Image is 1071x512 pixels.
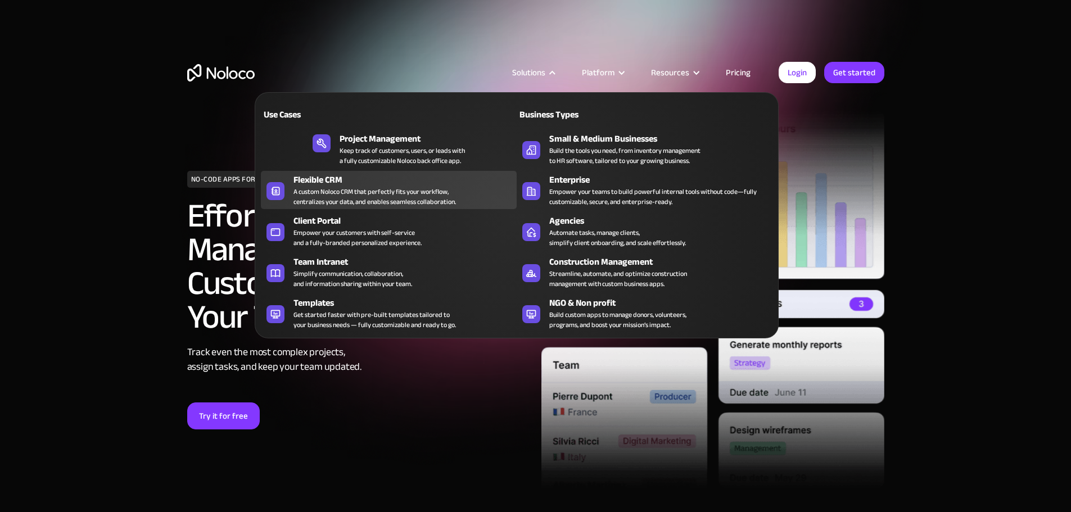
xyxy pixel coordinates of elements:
[549,146,701,166] div: Build the tools you need, from inventory management to HR software, tailored to your growing busi...
[293,214,522,228] div: Client Portal
[187,402,260,429] a: Try it for free
[307,130,471,168] a: Project ManagementKeep track of customers, users, or leads witha fully customizable Noloco back o...
[549,173,778,187] div: Enterprise
[549,214,778,228] div: Agencies
[261,171,517,209] a: Flexible CRMA custom Noloco CRM that perfectly fits your workflow,centralizes your data, and enab...
[187,64,255,81] a: home
[261,108,384,121] div: Use Cases
[549,187,767,207] div: Empower your teams to build powerful internal tools without code—fully customizable, secure, and ...
[340,146,465,166] div: Keep track of customers, users, or leads with a fully customizable Noloco back office app.
[712,65,765,80] a: Pricing
[549,255,778,269] div: Construction Management
[517,212,772,250] a: AgenciesAutomate tasks, manage clients,simplify client onboarding, and scale effortlessly.
[187,199,530,334] h2: Effortless Project Management Apps, Custom-Built for Your Team’s Success
[261,101,517,127] a: Use Cases
[293,269,412,289] div: Simplify communication, collaboration, and information sharing within your team.
[517,108,640,121] div: Business Types
[549,132,778,146] div: Small & Medium Businesses
[517,101,772,127] a: Business Types
[293,296,522,310] div: Templates
[261,253,517,291] a: Team IntranetSimplify communication, collaboration,and information sharing within your team.
[568,65,637,80] div: Platform
[549,269,687,289] div: Streamline, automate, and optimize construction management with custom business apps.
[517,130,772,168] a: Small & Medium BusinessesBuild the tools you need, from inventory managementto HR software, tailo...
[261,212,517,250] a: Client PortalEmpower your customers with self-serviceand a fully-branded personalized experience.
[293,187,456,207] div: A custom Noloco CRM that perfectly fits your workflow, centralizes your data, and enables seamles...
[549,296,778,310] div: NGO & Non profit
[549,228,686,248] div: Automate tasks, manage clients, simplify client onboarding, and scale effortlessly.
[293,173,522,187] div: Flexible CRM
[512,65,545,80] div: Solutions
[255,76,779,338] nav: Solutions
[261,294,517,332] a: TemplatesGet started faster with pre-built templates tailored toyour business needs — fully custo...
[187,345,530,374] div: Track even the most complex projects, assign tasks, and keep your team updated.
[651,65,689,80] div: Resources
[293,255,522,269] div: Team Intranet
[340,132,476,146] div: Project Management
[582,65,614,80] div: Platform
[637,65,712,80] div: Resources
[517,253,772,291] a: Construction ManagementStreamline, automate, and optimize constructionmanagement with custom busi...
[187,171,341,188] h1: NO-CODE APPS FOR PROJECT MANAGEMENT
[293,228,422,248] div: Empower your customers with self-service and a fully-branded personalized experience.
[779,62,816,83] a: Login
[517,171,772,209] a: EnterpriseEmpower your teams to build powerful internal tools without code—fully customizable, se...
[293,310,456,330] div: Get started faster with pre-built templates tailored to your business needs — fully customizable ...
[517,294,772,332] a: NGO & Non profitBuild custom apps to manage donors, volunteers,programs, and boost your mission’s...
[824,62,884,83] a: Get started
[549,310,686,330] div: Build custom apps to manage donors, volunteers, programs, and boost your mission’s impact.
[498,65,568,80] div: Solutions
